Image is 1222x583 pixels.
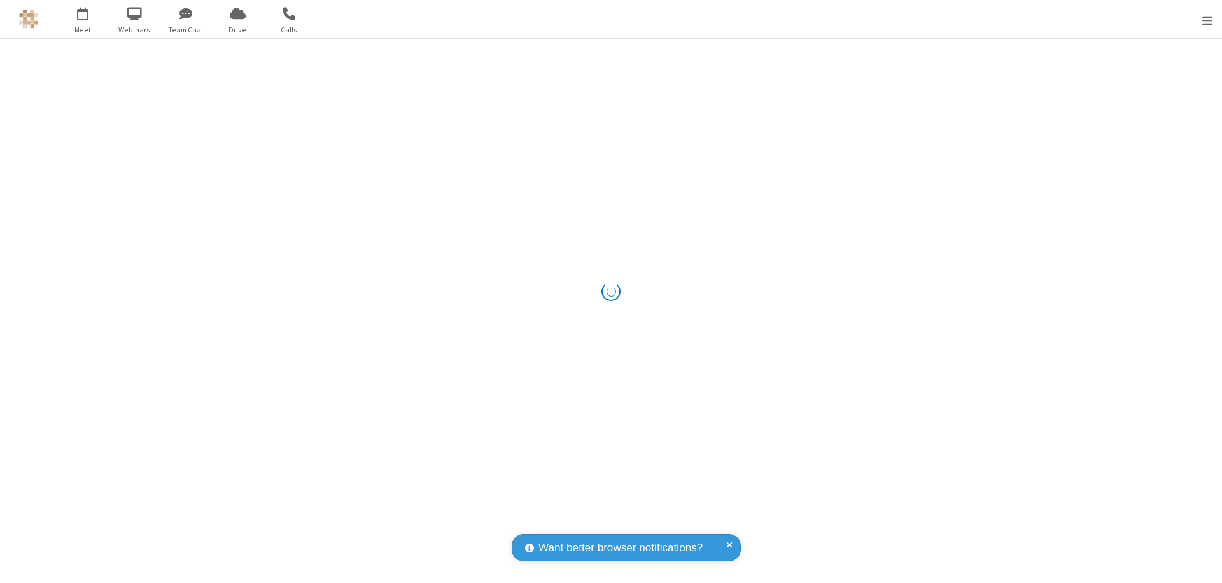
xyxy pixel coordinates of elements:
[265,24,313,36] span: Calls
[162,24,210,36] span: Team Chat
[111,24,158,36] span: Webinars
[214,24,262,36] span: Drive
[19,10,38,29] img: QA Selenium DO NOT DELETE OR CHANGE
[538,540,703,556] span: Want better browser notifications?
[59,24,107,36] span: Meet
